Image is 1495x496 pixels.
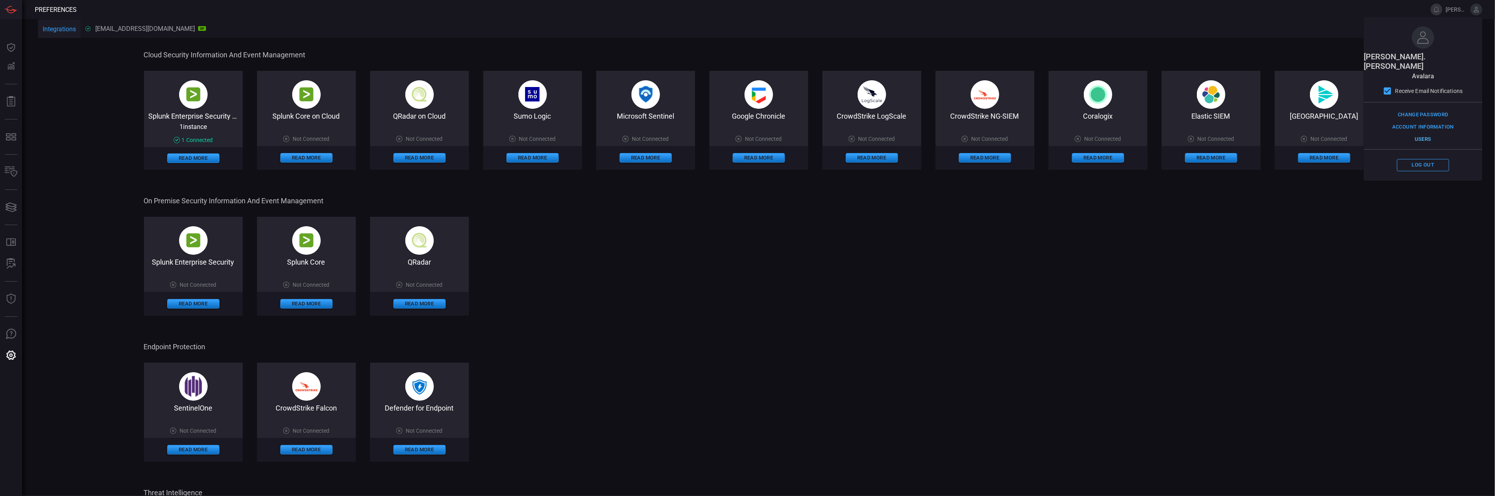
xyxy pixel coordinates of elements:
[733,153,785,163] button: Read More
[405,80,434,109] img: qradar_on_cloud-CqUPbAk2.png
[620,153,672,163] button: Read More
[745,80,773,109] img: google_chronicle-BEvpeoLq.png
[959,153,1011,163] button: Read More
[406,282,442,288] span: Not Connected
[2,57,21,76] button: Detections
[144,343,1372,351] span: Endpoint Protection
[179,80,208,109] img: splunk-B-AX9-PE.png
[745,136,782,142] span: Not Connected
[167,299,219,309] button: Read More
[370,258,469,266] div: QRadar
[1395,87,1463,95] span: Receive Email Notifications
[858,136,895,142] span: Not Connected
[846,153,898,163] button: Read More
[1446,6,1467,13] span: [PERSON_NAME].[PERSON_NAME]
[507,153,559,163] button: Read More
[971,136,1008,142] span: Not Connected
[292,80,321,109] img: splunk-B-AX9-PE.png
[1049,112,1147,120] div: Coralogix
[1162,112,1261,120] div: Elastic SIEM
[257,258,356,266] div: Splunk Core
[174,137,213,143] div: 1
[406,136,442,142] span: Not Connected
[144,404,243,412] div: SentinelOne
[2,198,21,217] button: Cards
[632,136,669,142] span: Not Connected
[144,258,243,266] div: Splunk Enterprise Security
[293,428,329,434] span: Not Connected
[1364,52,1482,71] span: [PERSON_NAME].[PERSON_NAME]
[144,51,1372,59] span: Cloud Security Information and Event Management
[1396,109,1450,121] button: Change Password
[198,26,206,31] div: SP
[370,404,469,412] div: Defender for Endpoint
[1275,112,1374,120] div: Cribl Lake
[405,372,434,401] img: microsoft_defender-D-kA0Dc-.png
[180,282,216,288] span: Not Connected
[180,123,207,131] span: 1 instance
[179,372,208,401] img: +bscTp9dhMAifCPgoeBufu1kJw25MVDKAsrMEYA2Q1YP9BuOQQzFIBsEMBp+XnP4PZAMGeqUvOIsAAAAASUVORK5CYII=
[2,254,21,273] button: ALERT ANALYSIS
[257,404,356,412] div: CrowdStrike Falcon
[292,372,321,401] img: crowdstrike_falcon-DF2rzYKc.png
[186,137,213,143] span: Connected
[631,80,660,109] img: microsoft_sentinel-DmoYopBN.png
[1197,80,1225,109] img: svg+xml,%3c
[1197,136,1234,142] span: Not Connected
[35,6,77,13] span: Preferences
[1185,153,1237,163] button: Read More
[406,428,442,434] span: Not Connected
[257,112,356,120] div: Splunk Core on Cloud
[292,226,321,255] img: splunk-B-AX9-PE.png
[167,445,219,454] button: Read More
[483,112,582,120] div: Sumo Logic
[2,92,21,111] button: Reports
[393,299,446,309] button: Read More
[280,299,333,309] button: Read More
[858,80,886,109] img: crowdstrike_logscale-Dv7WlQ1M.png
[1310,136,1347,142] span: Not Connected
[293,136,329,142] span: Not Connected
[1298,153,1350,163] button: Read More
[2,290,21,309] button: Threat Intelligence
[1412,72,1434,80] span: avalara
[596,112,695,120] div: Microsoft Sentinel
[38,20,81,39] button: Integrations
[2,346,21,365] button: Preferences
[144,112,243,120] div: Splunk Enterprise Security on Cloud
[822,112,921,120] div: CrowdStrike LogScale
[144,197,1372,205] span: On Premise Security Information and Event Management
[971,80,999,109] img: crowdstrike_falcon-DF2rzYKc.png
[85,25,206,32] div: [EMAIL_ADDRESS][DOMAIN_NAME]
[167,153,219,163] button: Read More
[709,112,808,120] div: Google Chronicle
[1397,159,1449,171] button: Log out
[1072,153,1124,163] button: Read More
[518,80,547,109] img: sumo_logic-BhVDPgcO.png
[280,153,333,163] button: Read More
[393,153,446,163] button: Read More
[1397,133,1449,146] button: Users
[2,38,21,57] button: Dashboard
[405,226,434,255] img: qradar_on_cloud-CqUPbAk2.png
[1390,121,1456,133] button: Account Information
[81,19,211,38] button: [EMAIL_ADDRESS][DOMAIN_NAME]SP
[280,445,333,454] button: Read More
[2,325,21,344] button: Ask Us A Question
[2,163,21,182] button: Inventory
[936,112,1034,120] div: CrowdStrike NG-SIEM
[180,428,216,434] span: Not Connected
[2,233,21,252] button: Rule Catalog
[1084,136,1121,142] span: Not Connected
[2,127,21,146] button: MITRE - Detection Posture
[1084,80,1112,109] img: svg%3e
[370,112,469,120] div: QRadar on Cloud
[393,445,446,454] button: Read More
[1310,80,1338,109] img: svg%3e
[179,226,208,255] img: splunk-B-AX9-PE.png
[293,282,329,288] span: Not Connected
[519,136,556,142] span: Not Connected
